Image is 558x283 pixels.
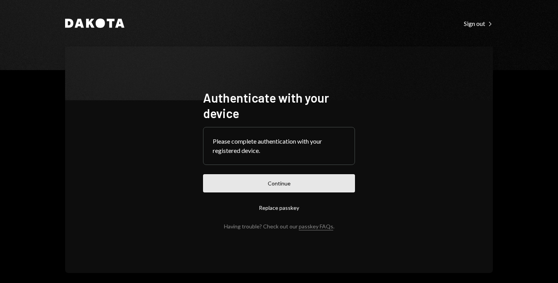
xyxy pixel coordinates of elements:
a: passkey FAQs [299,223,333,230]
div: Sign out [464,20,493,27]
h1: Authenticate with your device [203,90,355,121]
button: Continue [203,174,355,192]
div: Having trouble? Check out our . [224,223,334,230]
button: Replace passkey [203,199,355,217]
div: Please complete authentication with your registered device. [213,137,345,155]
a: Sign out [464,19,493,27]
